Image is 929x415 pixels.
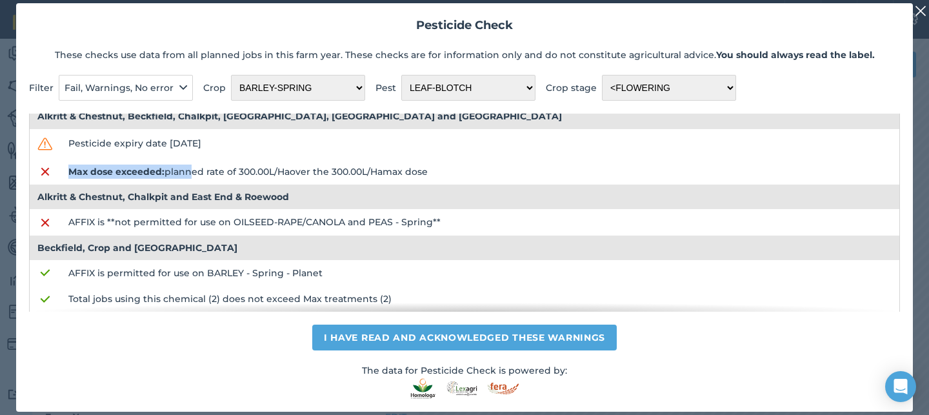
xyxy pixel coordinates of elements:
td: Alkritt & Chestnut, Chalkpit and East End & Roewood [30,185,900,209]
td: AFFIX is permitted for use on BARLEY - Spring - Planet [61,260,900,286]
span: Filter [29,81,54,95]
td: Beckfield, Crop and [GEOGRAPHIC_DATA] [30,236,900,260]
img: svg+xml;base64,PHN2ZyB4bWxucz0iaHR0cDovL3d3dy53My5vcmcvMjAwMC9zdmciIHdpZHRoPSIzMiIgaGVpZ2h0PSIzMC... [37,134,53,154]
td: AFFIX is **not permitted for use on OILSEED-RAPE/CANOLA and PEAS - Spring** [61,209,900,235]
img: Lexagri logo [444,378,480,399]
strong: You should always read the label. [716,49,875,61]
td: Pesticide expiry date [DATE] [61,129,900,159]
div: Open Intercom Messenger [885,371,916,402]
img: svg+xml;base64,PHN2ZyB4bWxucz0iaHR0cDovL3d3dy53My5vcmcvMjAwMC9zdmciIHdpZHRoPSIxOCIgaGVpZ2h0PSIyNC... [39,265,51,281]
span: Crop stage [546,81,597,95]
span: Fail, Warnings, No error [65,81,176,95]
span: Crop [203,81,226,95]
td: Alkritt & Chestnut, Beckfield, Chalkpit, [GEOGRAPHIC_DATA], [GEOGRAPHIC_DATA] and [GEOGRAPHIC_DATA] [30,104,900,128]
img: svg+xml;base64,PHN2ZyB4bWxucz0iaHR0cDovL3d3dy53My5vcmcvMjAwMC9zdmciIHdpZHRoPSIxNiIgaGVpZ2h0PSIyNC... [40,164,50,179]
img: Fera logo [488,383,519,395]
p: These checks use data from all planned jobs in this farm year. These checks are for information o... [29,48,900,62]
img: svg+xml;base64,PHN2ZyB4bWxucz0iaHR0cDovL3d3dy53My5vcmcvMjAwMC9zdmciIHdpZHRoPSIxOCIgaGVpZ2h0PSIyNC... [39,292,51,307]
h2: Pesticide Check [29,16,900,35]
img: Homologa logo [410,378,436,399]
img: svg+xml;base64,PHN2ZyB4bWxucz0iaHR0cDovL3d3dy53My5vcmcvMjAwMC9zdmciIHdpZHRoPSIyMiIgaGVpZ2h0PSIzMC... [915,3,926,19]
td: planned rate of 300.00 L / Ha over the 300.00 L / Ha max dose [61,159,900,185]
span: Pest [375,81,396,95]
button: I have read and acknowledged these warnings [312,325,617,350]
img: svg+xml;base64,PHN2ZyB4bWxucz0iaHR0cDovL3d3dy53My5vcmcvMjAwMC9zdmciIHdpZHRoPSIxNiIgaGVpZ2h0PSIyNC... [40,215,50,230]
td: Total jobs using this chemical (2) does not exceed Max treatments (2) [61,286,900,312]
p: The data for Pesticide Check is powered by: [362,363,567,378]
button: Fail, Warnings, No error [59,75,193,101]
strong: Max dose exceeded: [68,166,165,177]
